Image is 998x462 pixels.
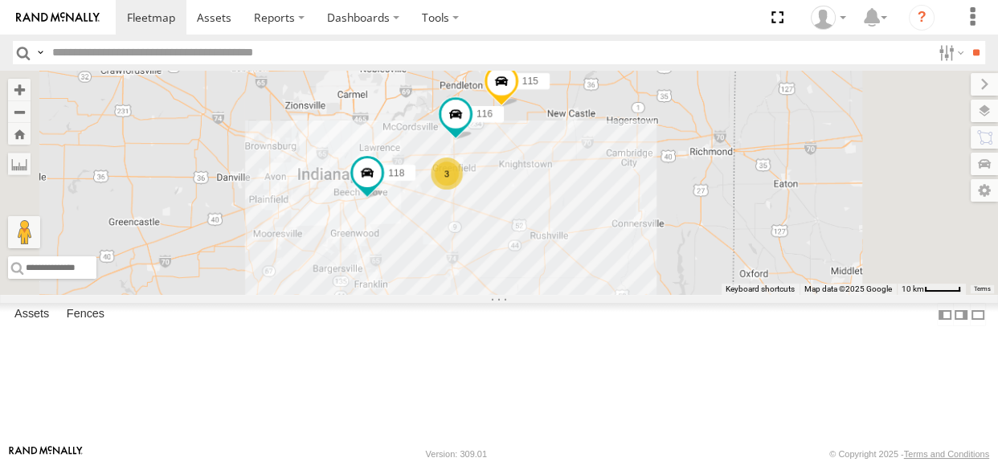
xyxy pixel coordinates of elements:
button: Zoom out [8,100,31,123]
div: Version: 309.01 [426,449,487,459]
a: Terms (opens in new tab) [974,286,991,292]
i: ? [909,5,935,31]
span: 115 [522,76,538,87]
label: Assets [6,304,57,326]
div: 3 [431,157,463,190]
label: Map Settings [971,179,998,202]
div: © Copyright 2025 - [829,449,989,459]
span: 116 [477,108,493,119]
img: rand-logo.svg [16,12,100,23]
label: Measure [8,153,31,175]
label: Dock Summary Table to the Right [953,303,969,326]
span: 118 [388,166,404,178]
label: Search Filter Options [932,41,967,64]
div: Brandon Hickerson [805,6,852,30]
button: Drag Pegman onto the map to open Street View [8,216,40,248]
button: Zoom in [8,79,31,100]
label: Hide Summary Table [970,303,986,326]
button: Map Scale: 10 km per 42 pixels [897,284,966,295]
label: Fences [59,304,112,326]
a: Terms and Conditions [904,449,989,459]
button: Zoom Home [8,123,31,145]
label: Dock Summary Table to the Left [937,303,953,326]
a: Visit our Website [9,446,83,462]
label: Search Query [34,41,47,64]
span: 10 km [902,284,924,293]
span: Map data ©2025 Google [804,284,892,293]
button: Keyboard shortcuts [726,284,795,295]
